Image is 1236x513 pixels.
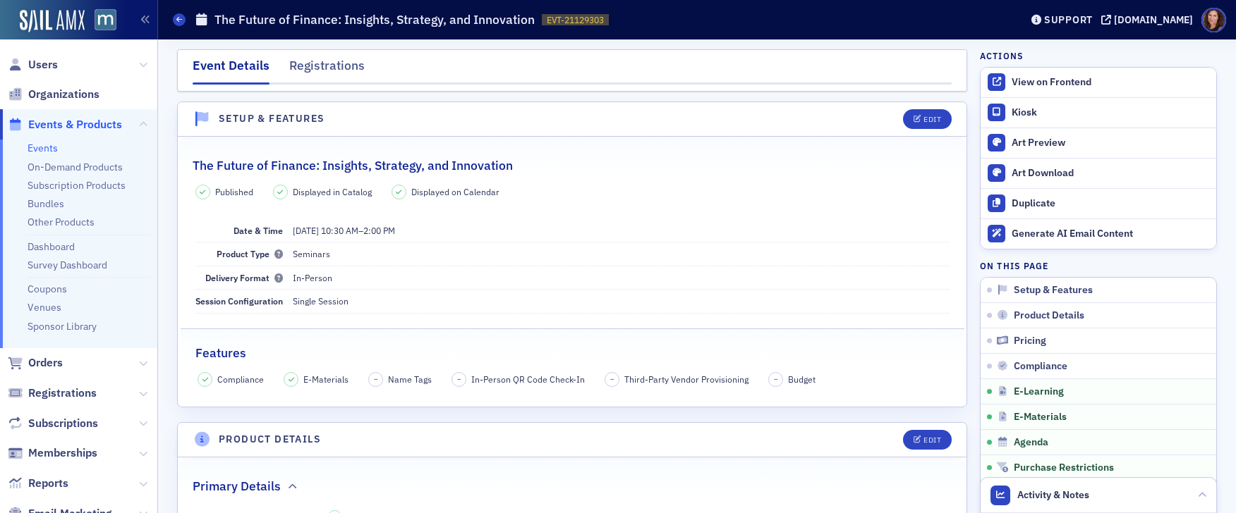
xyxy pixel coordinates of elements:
a: Venues [28,301,61,314]
time: 10:30 AM [321,225,358,236]
span: E-Materials [303,373,349,385]
span: Displayed in Catalog [293,185,372,198]
a: Art Download [981,158,1216,188]
time: 2:00 PM [363,225,395,236]
a: Bundles [28,197,64,210]
div: Generate AI Email Content [1012,228,1209,240]
span: In-Person [293,272,332,283]
h2: Primary Details [193,477,281,495]
button: Generate AI Email Content [981,218,1216,249]
span: Events & Products [28,117,122,132]
a: Events [28,142,58,154]
span: Activity & Notes [1017,488,1089,502]
span: Compliance [217,373,264,385]
span: Registrations [28,385,97,401]
img: SailAMX [95,9,116,31]
span: – [610,374,614,384]
h4: On this page [980,259,1217,272]
h4: Product Details [219,432,321,447]
span: Product Type [217,248,283,259]
a: Kiosk [981,98,1216,128]
span: Profile [1201,8,1226,32]
a: View Homepage [85,9,116,33]
a: Art Preview [981,128,1216,158]
div: Registrations [289,56,365,82]
span: Purchase Restrictions [1014,462,1114,474]
a: Other Products [28,216,95,228]
a: Dashboard [28,240,75,253]
a: Orders [8,355,63,371]
div: Kiosk [1012,106,1209,119]
span: Session Configuration [195,295,283,307]
div: Duplicate [1012,197,1209,210]
span: – [457,374,461,384]
span: Organizations [28,87,99,102]
img: SailAMX [20,10,85,32]
span: EVT-21129303 [547,14,604,26]
span: Date & Time [234,225,283,236]
span: – [774,374,778,384]
button: [DOMAIN_NAME] [1101,15,1198,25]
span: Product Details [1014,309,1084,322]
span: E-Materials [1014,411,1067,424]
a: Memberships [8,445,97,461]
a: Sponsor Library [28,320,97,333]
button: Duplicate [981,188,1216,218]
span: Users [28,57,58,73]
span: [DATE] [293,225,319,236]
span: Memberships [28,445,97,461]
span: Reports [28,476,68,491]
span: Orders [28,355,63,371]
span: Budget [788,373,816,385]
h4: Setup & Features [219,111,325,126]
a: Reports [8,476,68,491]
a: Survey Dashboard [28,259,107,271]
span: – [293,225,395,236]
div: Art Preview [1012,137,1209,149]
a: On-Demand Products [28,161,123,173]
span: Pricing [1014,335,1046,347]
a: Registrations [8,385,97,401]
span: Delivery Format [205,272,283,283]
a: Organizations [8,87,99,102]
span: Displayed on Calendar [411,185,499,198]
span: Subscriptions [28,416,98,431]
span: In-Person QR Code Check-In [471,373,585,385]
span: Published [215,185,253,198]
span: Setup & Features [1014,284,1093,297]
div: Art Download [1012,167,1209,180]
h1: The Future of Finance: Insights, Strategy, and Innovation [214,11,535,28]
span: Third-Party Vendor Provisioning [624,373,749,385]
h2: The Future of Finance: Insights, Strategy, and Innovation [193,156,513,175]
h2: Features [195,344,246,362]
span: – [374,374,378,384]
span: Single Session [293,295,349,307]
div: Edit [923,116,941,123]
button: Edit [903,430,952,450]
h4: Actions [980,49,1024,62]
span: Agenda [1014,436,1048,449]
a: Events & Products [8,117,122,132]
div: [DOMAIN_NAME] [1114,13,1193,26]
a: View on Frontend [981,68,1216,97]
span: Seminars [293,248,330,259]
a: Coupons [28,283,67,295]
div: Event Details [193,56,269,85]
div: Support [1044,13,1093,26]
a: Subscriptions [8,416,98,431]
div: Edit [923,436,941,444]
a: Users [8,57,58,73]
span: Name Tags [388,373,432,385]
div: View on Frontend [1012,76,1209,89]
span: E-Learning [1014,385,1064,398]
button: Edit [903,109,952,129]
span: Compliance [1014,360,1067,373]
a: Subscription Products [28,179,126,192]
